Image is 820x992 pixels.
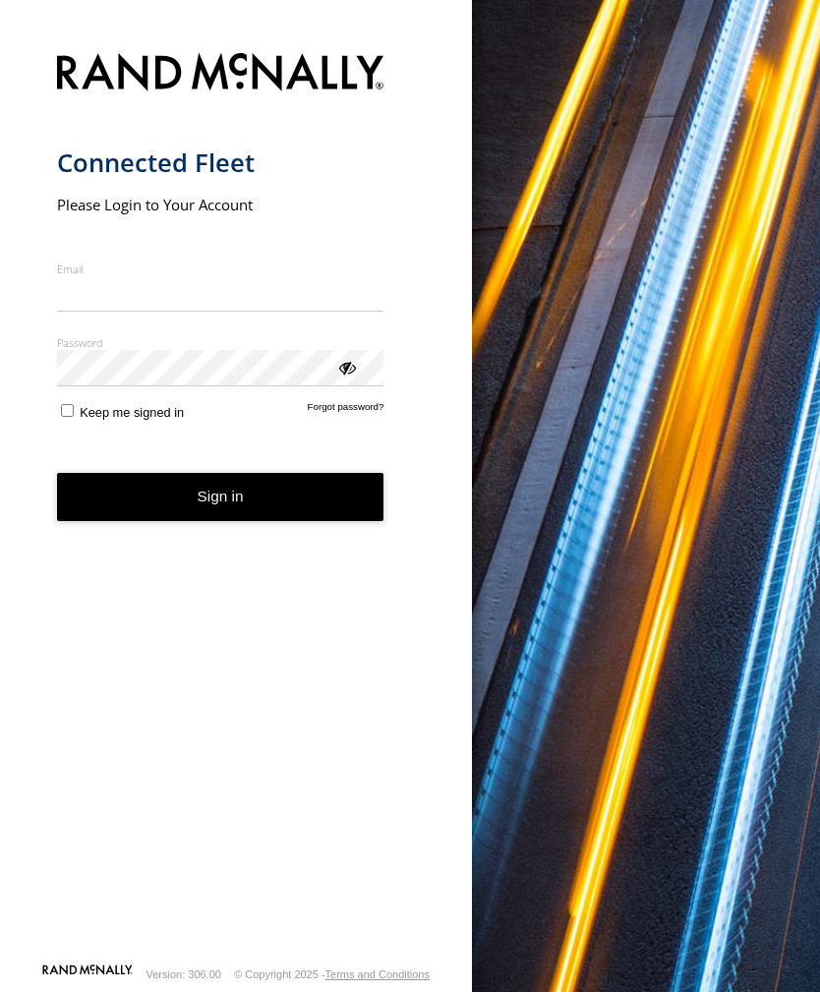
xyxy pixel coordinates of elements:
h1: Connected Fleet [57,146,384,179]
img: Rand McNally [57,49,384,99]
div: Version: 306.00 [146,968,221,980]
span: Keep me signed in [80,405,184,420]
h2: Please Login to Your Account [57,195,384,214]
a: Terms and Conditions [325,968,430,980]
form: main [57,41,416,963]
input: Keep me signed in [61,404,74,417]
label: Email [57,262,384,276]
a: Forgot password? [308,401,384,420]
label: Password [57,335,384,350]
div: © Copyright 2025 - [234,968,430,980]
div: ViewPassword [336,357,356,377]
button: Sign in [57,473,384,521]
a: Visit our Website [42,964,133,984]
